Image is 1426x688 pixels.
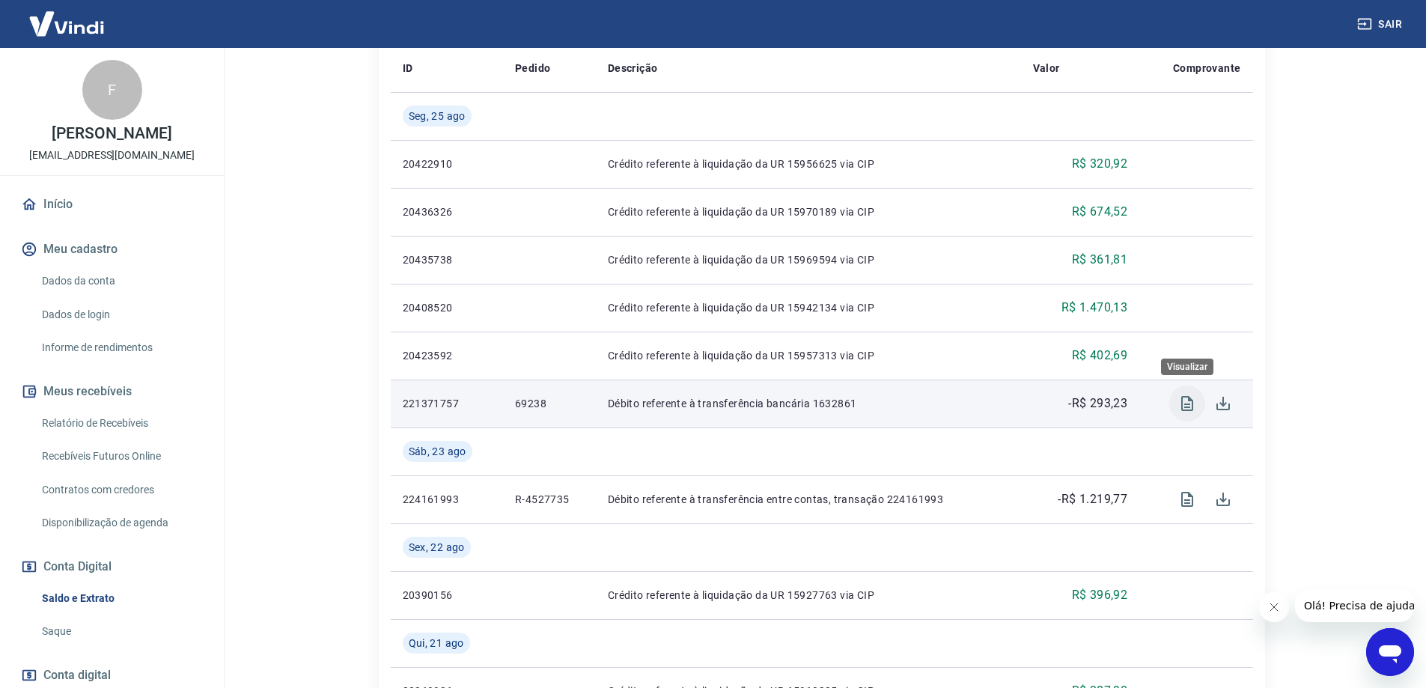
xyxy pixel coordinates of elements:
p: R$ 396,92 [1072,586,1128,604]
p: Valor [1033,61,1060,76]
span: Qui, 21 ago [409,636,464,651]
a: Informe de rendimentos [36,332,206,363]
a: Recebíveis Futuros Online [36,441,206,472]
p: Pedido [515,61,550,76]
button: Meu cadastro [18,233,206,266]
p: R$ 402,69 [1072,347,1128,365]
p: Crédito referente à liquidação da UR 15956625 via CIP [608,156,1009,171]
p: [PERSON_NAME] [52,126,171,141]
p: Crédito referente à liquidação da UR 15970189 via CIP [608,204,1009,219]
span: Download [1205,481,1241,517]
p: Crédito referente à liquidação da UR 15969594 via CIP [608,252,1009,267]
p: 20436326 [403,204,492,219]
p: 20423592 [403,348,492,363]
p: Crédito referente à liquidação da UR 15927763 via CIP [608,588,1009,603]
button: Sair [1354,10,1408,38]
p: R$ 1.470,13 [1061,299,1127,317]
p: R-4527735 [515,492,584,507]
span: Olá! Precisa de ajuda? [9,10,126,22]
img: Vindi [18,1,115,46]
p: [EMAIL_ADDRESS][DOMAIN_NAME] [29,147,195,163]
p: Descrição [608,61,658,76]
p: Crédito referente à liquidação da UR 15942134 via CIP [608,300,1009,315]
a: Disponibilização de agenda [36,508,206,538]
span: Sex, 22 ago [409,540,465,555]
p: Comprovante [1173,61,1240,76]
p: 20390156 [403,588,492,603]
a: Saque [36,616,206,647]
a: Dados de login [36,299,206,330]
p: -R$ 293,23 [1068,395,1127,413]
span: Visualizar [1169,386,1205,421]
iframe: Fechar mensagem [1259,592,1289,622]
p: R$ 674,52 [1072,203,1128,221]
p: 20408520 [403,300,492,315]
p: 224161993 [403,492,492,507]
p: 20422910 [403,156,492,171]
p: R$ 320,92 [1072,155,1128,173]
p: Crédito referente à liquidação da UR 15957313 via CIP [608,348,1009,363]
div: F [82,60,142,120]
p: 20435738 [403,252,492,267]
button: Conta Digital [18,550,206,583]
span: Conta digital [43,665,111,686]
p: ID [403,61,413,76]
a: Relatório de Recebíveis [36,408,206,439]
p: Débito referente à transferência entre contas, transação 224161993 [608,492,1009,507]
a: Início [18,188,206,221]
a: Saldo e Extrato [36,583,206,614]
div: Visualizar [1161,359,1213,375]
a: Dados da conta [36,266,206,296]
span: Sáb, 23 ago [409,444,466,459]
span: Download [1205,386,1241,421]
span: Seg, 25 ago [409,109,466,124]
button: Meus recebíveis [18,375,206,408]
iframe: Mensagem da empresa [1295,589,1414,622]
p: -R$ 1.219,77 [1058,490,1127,508]
p: R$ 361,81 [1072,251,1128,269]
iframe: Botão para abrir a janela de mensagens [1366,628,1414,676]
p: 69238 [515,396,584,411]
p: Débito referente à transferência bancária 1632861 [608,396,1009,411]
span: Visualizar [1169,481,1205,517]
a: Contratos com credores [36,475,206,505]
p: 221371757 [403,396,492,411]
